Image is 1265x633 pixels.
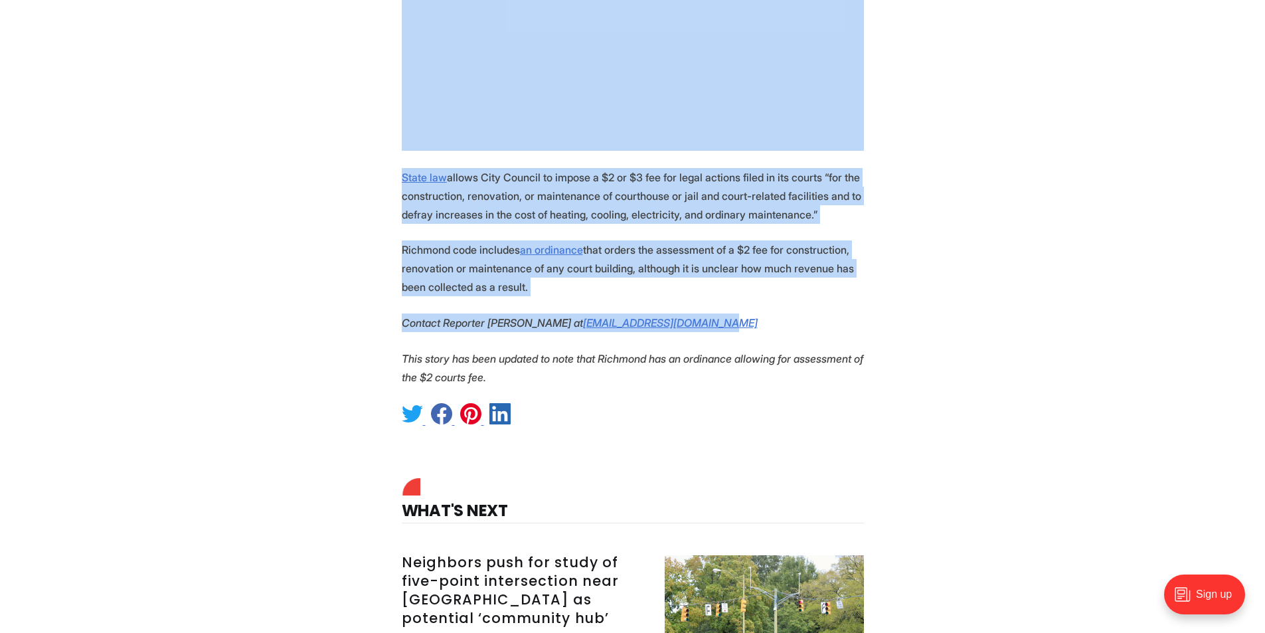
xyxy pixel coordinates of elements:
[520,243,583,256] a: an ordinance
[402,168,864,224] p: allows City Council to impose a $2 or $3 fee for legal actions filed in its courts “for the const...
[402,352,863,384] em: This story has been updated to note that Richmond has an ordinance allowing for assessment of the...
[1153,568,1265,633] iframe: portal-trigger
[402,482,864,523] h4: What's Next
[402,316,583,329] em: Contact Reporter [PERSON_NAME] at
[402,240,864,296] p: Richmond code includes that orders the assessment of a $2 fee for construction, renovation or mai...
[583,316,758,329] a: [EMAIL_ADDRESS][DOMAIN_NAME]
[402,553,649,628] h3: Neighbors push for study of five-point intersection near [GEOGRAPHIC_DATA] as potential ‘communit...
[402,171,447,184] a: State law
